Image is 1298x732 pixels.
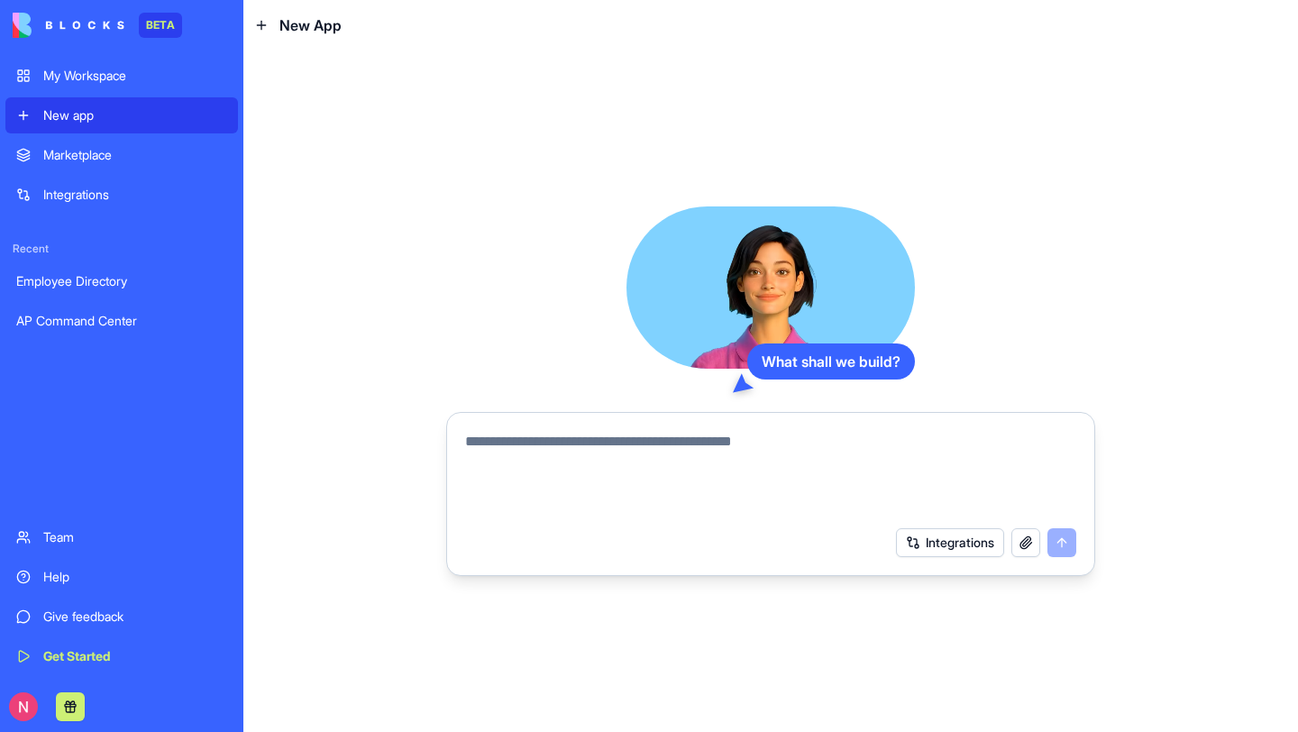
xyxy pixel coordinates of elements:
[43,146,227,164] div: Marketplace
[5,303,238,339] a: AP Command Center
[5,177,238,213] a: Integrations
[5,242,238,256] span: Recent
[9,692,38,721] img: ACg8ocLcociyy9znLq--h6yEi2cYg3E6pP5UTMLYLOfNa3QwLQ1bTA=s96-c
[16,272,227,290] div: Employee Directory
[279,14,342,36] span: New App
[5,97,238,133] a: New app
[43,608,227,626] div: Give feedback
[896,528,1004,557] button: Integrations
[5,599,238,635] a: Give feedback
[43,528,227,546] div: Team
[5,559,238,595] a: Help
[5,263,238,299] a: Employee Directory
[13,13,182,38] a: BETA
[16,312,227,330] div: AP Command Center
[43,568,227,586] div: Help
[43,186,227,204] div: Integrations
[5,638,238,674] a: Get Started
[139,13,182,38] div: BETA
[5,519,238,555] a: Team
[5,137,238,173] a: Marketplace
[747,343,915,380] div: What shall we build?
[43,647,227,665] div: Get Started
[43,67,227,85] div: My Workspace
[13,13,124,38] img: logo
[5,58,238,94] a: My Workspace
[43,106,227,124] div: New app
